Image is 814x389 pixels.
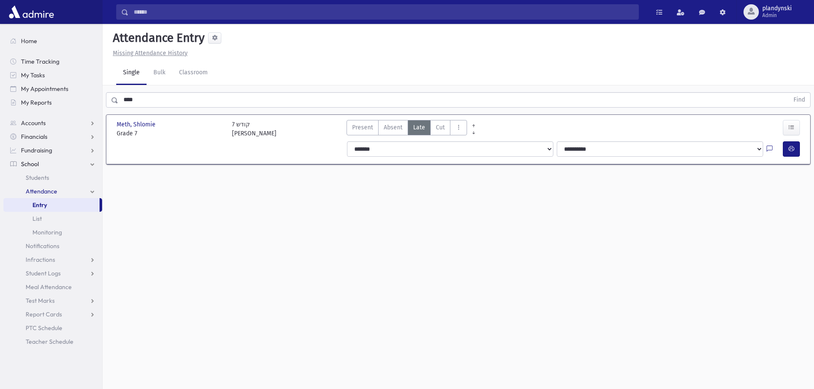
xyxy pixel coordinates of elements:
[3,157,102,171] a: School
[352,123,373,132] span: Present
[3,321,102,335] a: PTC Schedule
[21,58,59,65] span: Time Tracking
[116,61,147,85] a: Single
[26,269,61,277] span: Student Logs
[3,82,102,96] a: My Appointments
[3,212,102,225] a: List
[26,324,62,332] span: PTC Schedule
[109,31,205,45] h5: Attendance Entry
[21,119,46,127] span: Accounts
[26,283,72,291] span: Meal Attendance
[3,307,102,321] a: Report Cards
[21,99,52,106] span: My Reports
[3,253,102,266] a: Infractions
[21,37,37,45] span: Home
[117,129,223,138] span: Grade 7
[3,198,100,212] a: Entry
[26,310,62,318] span: Report Cards
[3,239,102,253] a: Notifications
[26,297,55,304] span: Test Marks
[347,120,467,138] div: AttTypes
[3,143,102,157] a: Fundraising
[3,68,102,82] a: My Tasks
[109,50,188,57] a: Missing Attendance History
[3,130,102,143] a: Financials
[384,123,403,132] span: Absent
[3,294,102,307] a: Test Marks
[3,225,102,239] a: Monitoring
[172,61,215,85] a: Classroom
[3,55,102,68] a: Time Tracking
[3,280,102,294] a: Meal Attendance
[3,96,102,109] a: My Reports
[147,61,172,85] a: Bulk
[3,171,102,184] a: Students
[3,184,102,198] a: Attendance
[21,85,68,93] span: My Appointments
[3,335,102,348] a: Teacher Schedule
[26,174,49,181] span: Students
[436,123,445,132] span: Cut
[232,120,276,138] div: 7 קודש [PERSON_NAME]
[788,93,810,107] button: Find
[21,160,39,168] span: School
[3,266,102,280] a: Student Logs
[117,120,157,129] span: Meth, Shlomie
[26,256,55,263] span: Infractions
[762,5,792,12] span: plandynski
[26,338,73,345] span: Teacher Schedule
[21,71,45,79] span: My Tasks
[413,123,425,132] span: Late
[21,146,52,154] span: Fundraising
[3,116,102,130] a: Accounts
[32,228,62,236] span: Monitoring
[26,187,57,195] span: Attendance
[7,3,56,20] img: AdmirePro
[32,201,47,209] span: Entry
[26,242,59,250] span: Notifications
[32,215,42,222] span: List
[3,34,102,48] a: Home
[762,12,792,19] span: Admin
[113,50,188,57] u: Missing Attendance History
[129,4,638,20] input: Search
[21,133,47,140] span: Financials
